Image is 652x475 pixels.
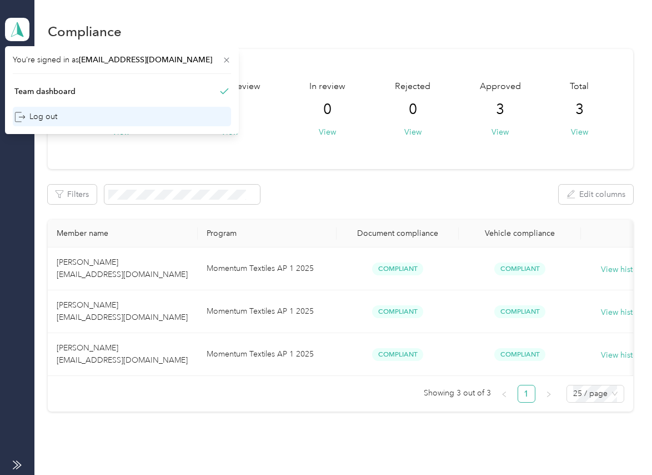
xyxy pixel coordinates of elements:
span: Compliant [494,305,545,318]
span: Approved [480,80,521,93]
span: Compliant [494,263,545,275]
th: Member name [48,220,198,248]
span: [PERSON_NAME] [EMAIL_ADDRESS][DOMAIN_NAME] [57,258,188,279]
span: 0 [409,101,417,118]
button: View history [601,349,644,362]
span: You’re signed in as [13,54,231,66]
div: Log out [14,111,57,122]
button: View history [601,264,644,276]
li: Previous Page [495,385,513,403]
button: View [319,126,336,138]
span: left [501,391,508,398]
span: 3 [575,101,584,118]
button: Edit columns [559,185,633,204]
td: Momentum Textiles AP 1 2025 [198,290,337,333]
div: Vehicle compliance [468,229,572,238]
span: Total [570,80,589,93]
span: 0 [323,101,332,118]
div: Page Size [566,385,624,403]
span: 3 [496,101,504,118]
li: 1 [518,385,535,403]
td: Momentum Textiles AP 1 2025 [198,248,337,290]
span: Rejected [395,80,430,93]
a: 1 [518,385,535,402]
button: right [540,385,558,403]
iframe: Everlance-gr Chat Button Frame [590,413,652,475]
span: 25 / page [573,385,618,402]
button: Filters [48,185,97,204]
span: right [545,391,552,398]
span: Compliant [372,305,423,318]
li: Next Page [540,385,558,403]
span: [PERSON_NAME] [EMAIL_ADDRESS][DOMAIN_NAME] [57,343,188,365]
button: View history [601,306,644,319]
span: Compliant [372,263,423,275]
div: Team dashboard [14,86,76,97]
span: Showing 3 out of 3 [424,385,491,402]
button: View [404,126,422,138]
h1: Compliance [48,26,122,37]
span: In review [309,80,345,93]
button: View [491,126,509,138]
span: [PERSON_NAME] [EMAIL_ADDRESS][DOMAIN_NAME] [57,300,188,322]
span: Compliant [372,348,423,361]
span: Compliant [494,348,545,361]
td: Momentum Textiles AP 1 2025 [198,333,337,376]
th: Program [198,220,337,248]
button: View [571,126,588,138]
div: Document compliance [345,229,450,238]
button: left [495,385,513,403]
span: [EMAIL_ADDRESS][DOMAIN_NAME] [79,55,212,65]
